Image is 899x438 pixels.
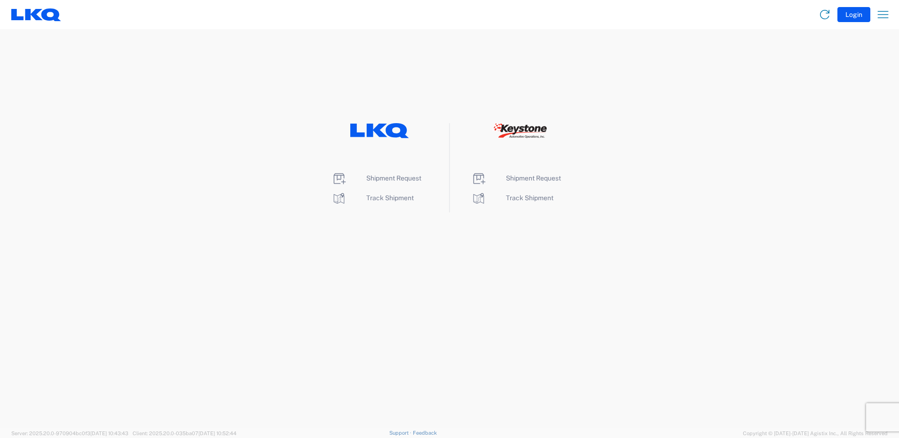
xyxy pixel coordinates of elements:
span: Server: 2025.20.0-970904bc0f3 [11,430,128,436]
a: Track Shipment [331,194,414,202]
span: Copyright © [DATE]-[DATE] Agistix Inc., All Rights Reserved [743,429,888,438]
span: Track Shipment [506,194,553,202]
a: Support [389,430,413,436]
span: Track Shipment [366,194,414,202]
span: Shipment Request [366,174,421,182]
a: Shipment Request [331,174,421,182]
span: [DATE] 10:52:44 [198,430,237,436]
button: Login [837,7,870,22]
span: [DATE] 10:43:43 [90,430,128,436]
a: Feedback [413,430,437,436]
span: Client: 2025.20.0-035ba07 [133,430,237,436]
a: Track Shipment [471,194,553,202]
a: Shipment Request [471,174,561,182]
span: Shipment Request [506,174,561,182]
